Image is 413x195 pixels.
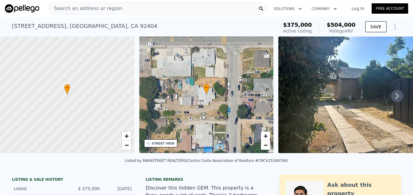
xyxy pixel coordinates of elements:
[152,141,175,146] div: STREET VIEW
[124,132,128,140] span: +
[365,21,387,32] button: SAVE
[283,22,312,28] span: $375,000
[125,159,288,163] div: Listed by MAINSTREET REALTORS (Contra Costa Association of Realtors #CRCV25168746)
[124,141,128,149] span: −
[5,4,39,13] img: Pellego
[327,28,356,34] div: Pellego ARV
[344,5,372,12] a: Log In
[283,29,312,33] span: Active Listing
[64,84,70,95] div: •
[372,3,408,14] a: Free Account
[78,186,100,191] span: $ 375,000
[264,132,268,140] span: +
[12,22,158,30] div: [STREET_ADDRESS] , [GEOGRAPHIC_DATA] , CA 92404
[122,141,131,150] a: Zoom out
[64,85,70,91] span: •
[269,3,307,14] button: Solutions
[105,186,132,192] div: [DATE]
[122,132,131,141] a: Zoom in
[203,84,210,95] div: •
[261,132,270,141] a: Zoom in
[146,177,267,182] div: Listing remarks
[264,141,268,149] span: −
[12,177,134,183] div: LISTING & SALE HISTORY
[49,5,122,12] span: Search an address or region
[307,3,342,14] button: Company
[203,85,210,91] span: •
[261,141,270,150] a: Zoom out
[14,186,68,192] div: Listed
[389,21,401,33] button: Show Options
[327,22,356,28] span: $504,000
